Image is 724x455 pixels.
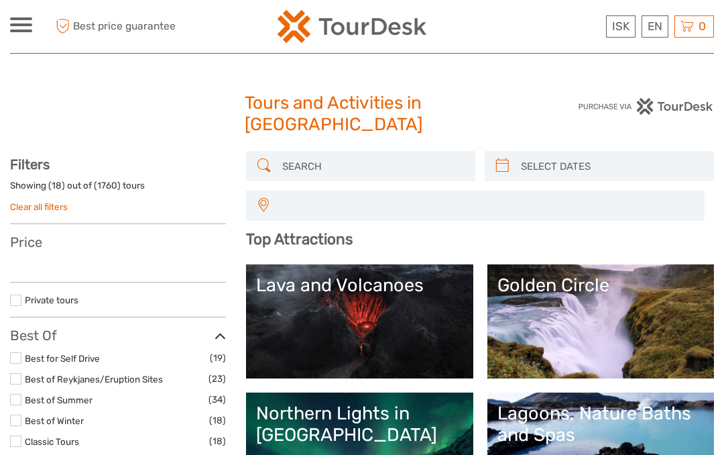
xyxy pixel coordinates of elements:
a: Best of Winter [25,415,84,426]
div: Lava and Volcanoes [256,274,463,296]
span: (23) [208,371,226,387]
a: Private tours [25,295,78,305]
img: PurchaseViaTourDesk.png [578,98,714,115]
a: Best of Summer [25,395,93,405]
div: Lagoons, Nature Baths and Spas [497,403,704,446]
strong: Filters [10,156,50,172]
label: 18 [52,179,62,192]
a: Classic Tours [25,436,79,447]
a: Lava and Volcanoes [256,274,463,368]
h3: Price [10,234,226,250]
b: Top Attractions [246,230,353,248]
span: (18) [209,413,226,428]
input: SEARCH [277,154,469,178]
a: Clear all filters [10,201,68,212]
span: 0 [697,19,708,33]
a: Best of Reykjanes/Eruption Sites [25,374,163,385]
span: Best price guarantee [52,15,186,38]
div: Golden Circle [497,274,704,296]
a: Best for Self Drive [25,353,100,364]
div: Showing ( ) out of ( ) tours [10,179,226,200]
span: (18) [209,434,226,449]
img: 120-15d4194f-c635-41b9-a512-a3cb382bfb57_logo_small.png [278,10,426,43]
h1: Tours and Activities in [GEOGRAPHIC_DATA] [245,93,479,135]
span: ISK [612,19,629,33]
span: (34) [208,392,226,407]
div: Northern Lights in [GEOGRAPHIC_DATA] [256,403,463,446]
span: (19) [210,350,226,366]
a: Golden Circle [497,274,704,368]
div: EN [642,15,668,38]
h3: Best Of [10,327,226,344]
label: 1760 [97,179,117,192]
input: SELECT DATES [516,154,707,178]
